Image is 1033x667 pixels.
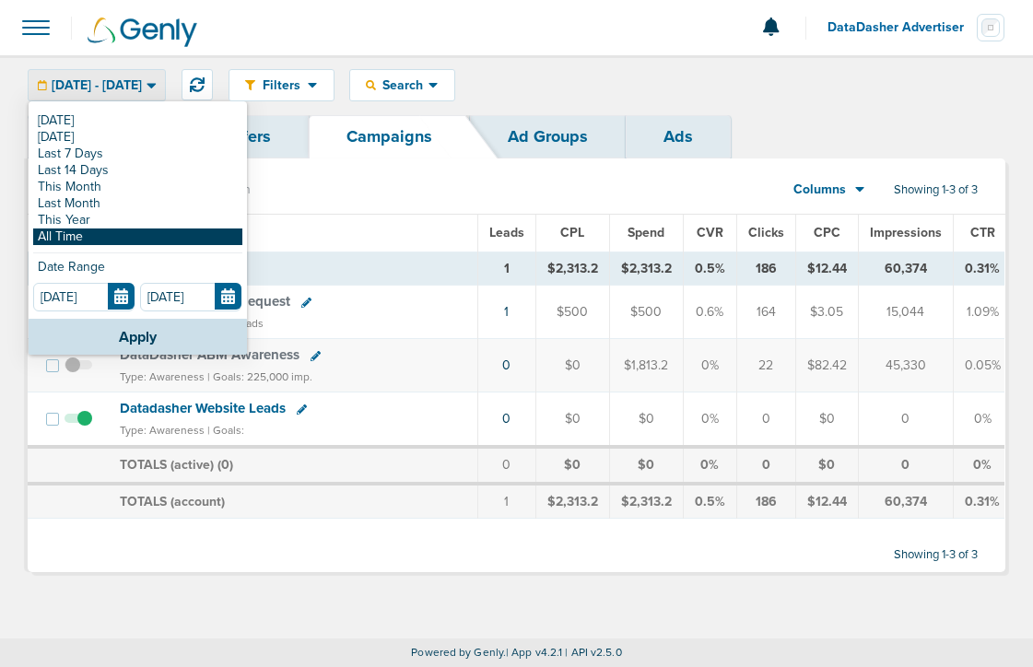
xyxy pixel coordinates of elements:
[33,261,242,283] div: Date Range
[470,115,626,158] a: Ad Groups
[120,346,299,363] span: DataDasher ABM Awareness
[535,392,609,447] td: $0
[953,339,1012,392] td: 0.05%
[736,252,795,286] td: 186
[33,195,242,212] a: Last Month
[683,447,736,484] td: 0%
[683,392,736,447] td: 0%
[560,225,584,240] span: CPL
[28,115,186,158] a: Dashboard
[795,286,858,339] td: $3.05
[894,182,978,198] span: Showing 1-3 of 3
[736,286,795,339] td: 164
[683,339,736,392] td: 0%
[795,392,858,447] td: $0
[858,484,953,519] td: 60,374
[255,77,308,93] span: Filters
[795,484,858,519] td: $12.44
[207,370,312,383] small: | Goals: 225,000 imp.
[795,447,858,484] td: $0
[953,286,1012,339] td: 1.09%
[894,547,978,563] span: Showing 1-3 of 3
[683,252,736,286] td: 0.5%
[506,646,562,659] span: | App v4.2.1
[970,225,995,240] span: CTR
[814,225,840,240] span: CPC
[109,252,477,286] td: TOTALS
[628,225,664,240] span: Spend
[207,424,244,437] small: | Goals:
[120,424,205,437] small: Type: Awareness
[858,392,953,447] td: 0
[828,21,977,34] span: DataDasher Advertiser
[52,79,142,92] span: [DATE] - [DATE]
[33,162,242,179] a: Last 14 Days
[870,225,942,240] span: Impressions
[683,286,736,339] td: 0.6%
[33,228,242,245] a: All Time
[858,339,953,392] td: 45,330
[535,339,609,392] td: $0
[477,447,535,484] td: 0
[793,181,846,199] span: Columns
[565,646,621,659] span: | API v2.5.0
[33,112,242,129] a: [DATE]
[736,484,795,519] td: 186
[502,357,511,373] a: 0
[858,286,953,339] td: 15,044
[221,457,229,473] span: 0
[535,252,609,286] td: $2,313.2
[858,252,953,286] td: 60,374
[609,447,683,484] td: $0
[953,252,1012,286] td: 0.31%
[858,447,953,484] td: 0
[609,286,683,339] td: $500
[609,339,683,392] td: $1,813.2
[609,484,683,519] td: $2,313.2
[736,339,795,392] td: 22
[309,115,470,158] a: Campaigns
[626,115,731,158] a: Ads
[953,484,1012,519] td: 0.31%
[609,252,683,286] td: $2,313.2
[683,484,736,519] td: 0.5%
[535,447,609,484] td: $0
[535,286,609,339] td: $500
[33,146,242,162] a: Last 7 Days
[748,225,784,240] span: Clicks
[88,18,197,47] img: Genly
[33,212,242,228] a: This Year
[795,339,858,392] td: $82.42
[477,252,535,286] td: 1
[109,447,477,484] td: TOTALS (active) ( )
[953,392,1012,447] td: 0%
[376,77,428,93] span: Search
[109,484,477,519] td: TOTALS (account)
[29,319,247,355] button: Apply
[697,225,723,240] span: CVR
[535,484,609,519] td: $2,313.2
[489,225,524,240] span: Leads
[33,179,242,195] a: This Month
[33,129,242,146] a: [DATE]
[504,304,509,320] a: 1
[795,252,858,286] td: $12.44
[502,411,511,427] a: 0
[736,447,795,484] td: 0
[736,392,795,447] td: 0
[120,400,286,416] span: Datadasher Website Leads
[120,370,205,383] small: Type: Awareness
[609,392,683,447] td: $0
[186,115,309,158] a: Offers
[953,447,1012,484] td: 0%
[477,484,535,519] td: 1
